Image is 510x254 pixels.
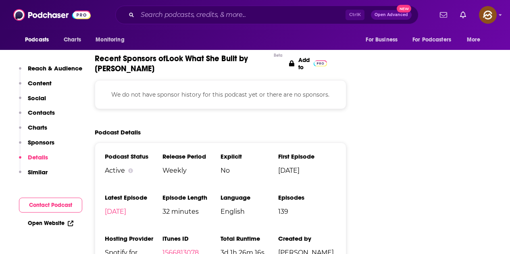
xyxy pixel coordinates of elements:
[28,138,54,146] p: Sponsors
[105,90,336,99] p: We do not have sponsor history for this podcast yet or there are no sponsors.
[64,34,81,45] span: Charts
[28,153,48,161] p: Details
[479,6,497,24] span: Logged in as hey85204
[397,5,411,12] span: New
[437,8,450,22] a: Show notifications dropdown
[19,153,48,168] button: Details
[221,167,278,174] span: No
[479,6,497,24] button: Show profile menu
[289,54,327,74] a: Add to
[298,56,310,71] p: Add to
[28,168,48,176] p: Similar
[28,94,46,102] p: Social
[96,34,124,45] span: Monitoring
[19,64,82,79] button: Reach & Audience
[274,53,283,58] div: Beta
[360,32,408,47] button: open menu
[314,60,327,66] img: Pro Logo
[162,208,220,215] span: 32 minutes
[19,168,48,183] button: Similar
[221,153,278,160] h3: Explicit
[407,32,463,47] button: open menu
[105,167,162,174] div: Active
[461,32,491,47] button: open menu
[346,10,364,20] span: Ctrl K
[371,10,412,20] button: Open AdvancedNew
[221,235,278,242] h3: Total Runtime
[28,220,73,227] a: Open Website
[19,138,54,153] button: Sponsors
[162,153,220,160] h3: Release Period
[278,153,336,160] h3: First Episode
[162,194,220,201] h3: Episode Length
[19,79,52,94] button: Content
[467,34,481,45] span: More
[105,153,162,160] h3: Podcast Status
[105,194,162,201] h3: Latest Episode
[28,64,82,72] p: Reach & Audience
[375,13,408,17] span: Open Advanced
[19,109,55,124] button: Contacts
[25,34,49,45] span: Podcasts
[95,128,141,136] h2: Podcast Details
[28,79,52,87] p: Content
[95,54,270,74] span: Recent Sponsors of Look What She Built by [PERSON_NAME]
[366,34,398,45] span: For Business
[90,32,135,47] button: open menu
[13,7,91,23] img: Podchaser - Follow, Share and Rate Podcasts
[479,6,497,24] img: User Profile
[115,6,418,24] div: Search podcasts, credits, & more...
[221,208,278,215] span: English
[162,167,220,174] span: Weekly
[28,124,47,131] p: Charts
[137,8,346,21] input: Search podcasts, credits, & more...
[278,167,336,174] span: [DATE]
[221,194,278,201] h3: Language
[278,208,336,215] span: 139
[457,8,469,22] a: Show notifications dropdown
[412,34,451,45] span: For Podcasters
[105,235,162,242] h3: Hosting Provider
[58,32,86,47] a: Charts
[19,32,59,47] button: open menu
[19,198,82,213] button: Contact Podcast
[278,235,336,242] h3: Created by
[19,124,47,138] button: Charts
[105,208,126,215] a: [DATE]
[28,109,55,116] p: Contacts
[278,194,336,201] h3: Episodes
[19,94,46,109] button: Social
[162,235,220,242] h3: iTunes ID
